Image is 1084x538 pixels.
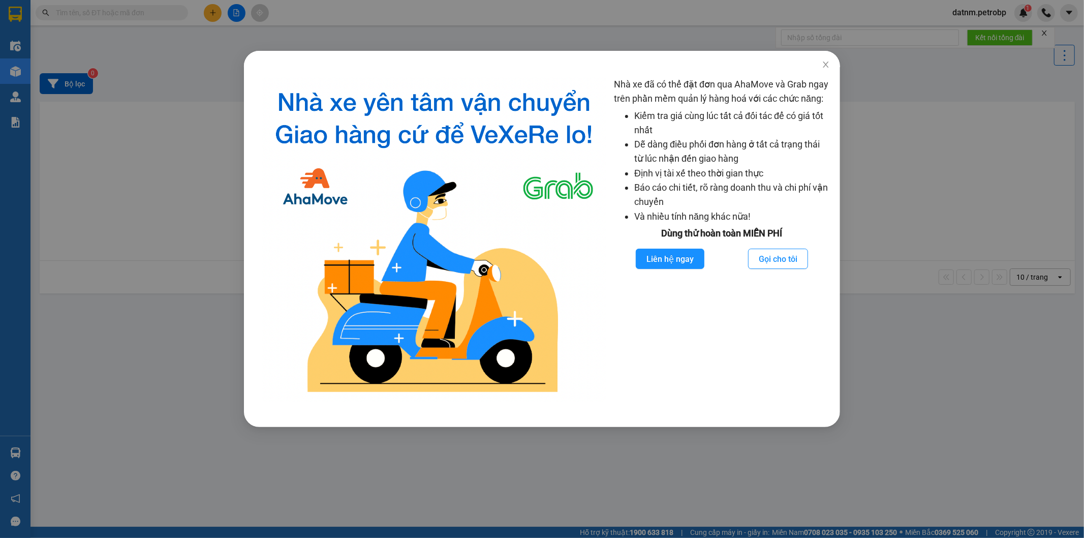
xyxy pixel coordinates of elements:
button: Close [812,51,840,79]
span: Gọi cho tôi [759,253,797,265]
div: Nhà xe đã có thể đặt đơn qua AhaMove và Grab ngay trên phần mềm quản lý hàng hoá với các chức năng: [614,77,830,402]
li: Định vị tài xế theo thời gian thực [634,166,830,181]
button: Gọi cho tôi [748,249,808,269]
li: Và nhiều tính năng khác nữa! [634,210,830,224]
li: Kiểm tra giá cùng lúc tất cả đối tác để có giá tốt nhất [634,109,830,138]
li: Dễ dàng điều phối đơn hàng ở tất cả trạng thái từ lúc nhận đến giao hàng [634,137,830,166]
button: Liên hệ ngay [636,249,704,269]
span: Liên hệ ngay [646,253,694,265]
li: Báo cáo chi tiết, rõ ràng doanh thu và chi phí vận chuyển [634,181,830,210]
span: close [822,61,830,69]
div: Dùng thử hoàn toàn MIỄN PHÍ [614,226,830,241]
img: logo [262,77,606,402]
